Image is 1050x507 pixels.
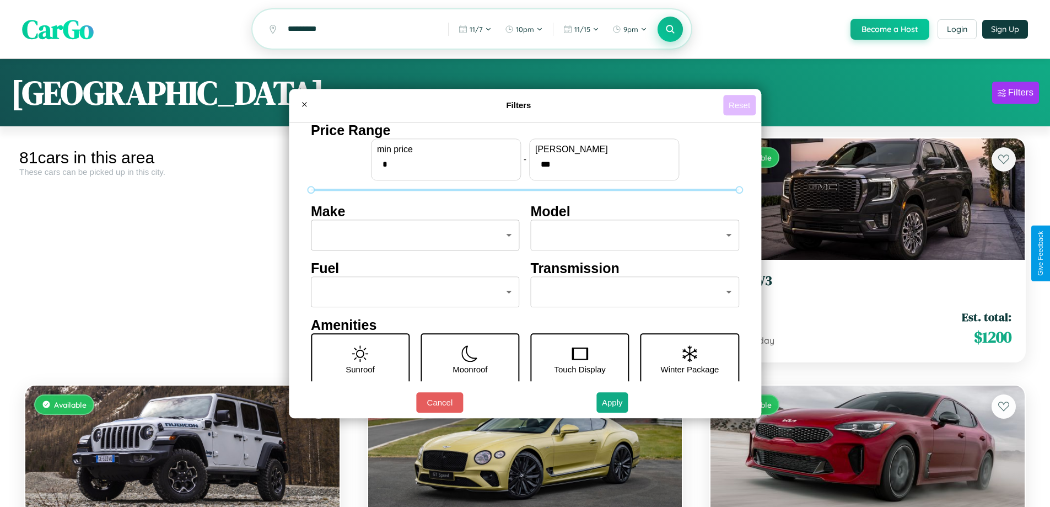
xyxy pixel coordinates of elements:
div: These cars can be picked up in this city. [19,167,346,177]
span: 11 / 7 [470,25,483,34]
button: 9pm [607,20,653,38]
span: Available [54,400,87,409]
span: / day [751,335,774,346]
button: Login [938,19,977,39]
h1: [GEOGRAPHIC_DATA] [11,70,324,115]
label: [PERSON_NAME] [535,145,673,154]
h4: Model [531,204,740,220]
p: Touch Display [554,362,605,377]
span: $ 1200 [974,326,1011,348]
div: 81 cars in this area [19,148,346,167]
span: 10pm [516,25,534,34]
h4: Price Range [311,122,739,138]
h4: Filters [314,100,723,110]
p: Winter Package [661,362,719,377]
h4: Amenities [311,317,739,333]
div: Filters [1008,87,1033,98]
button: 10pm [499,20,548,38]
button: Cancel [416,392,463,413]
button: Apply [596,392,628,413]
label: min price [377,145,515,154]
button: Filters [992,82,1039,104]
p: Moonroof [453,362,487,377]
h3: GMC W3 [724,273,1011,289]
button: Become a Host [850,19,929,40]
button: Sign Up [982,20,1028,39]
h4: Transmission [531,260,740,276]
span: Est. total: [962,309,1011,325]
p: - [524,152,526,167]
span: 9pm [623,25,638,34]
p: Sunroof [346,362,375,377]
button: Reset [723,95,756,115]
button: 11/7 [453,20,497,38]
span: 11 / 15 [574,25,590,34]
div: Give Feedback [1037,231,1044,276]
button: 11/15 [558,20,605,38]
h4: Fuel [311,260,520,276]
a: GMC W32023 [724,273,1011,300]
span: CarGo [22,11,94,47]
h4: Make [311,204,520,220]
